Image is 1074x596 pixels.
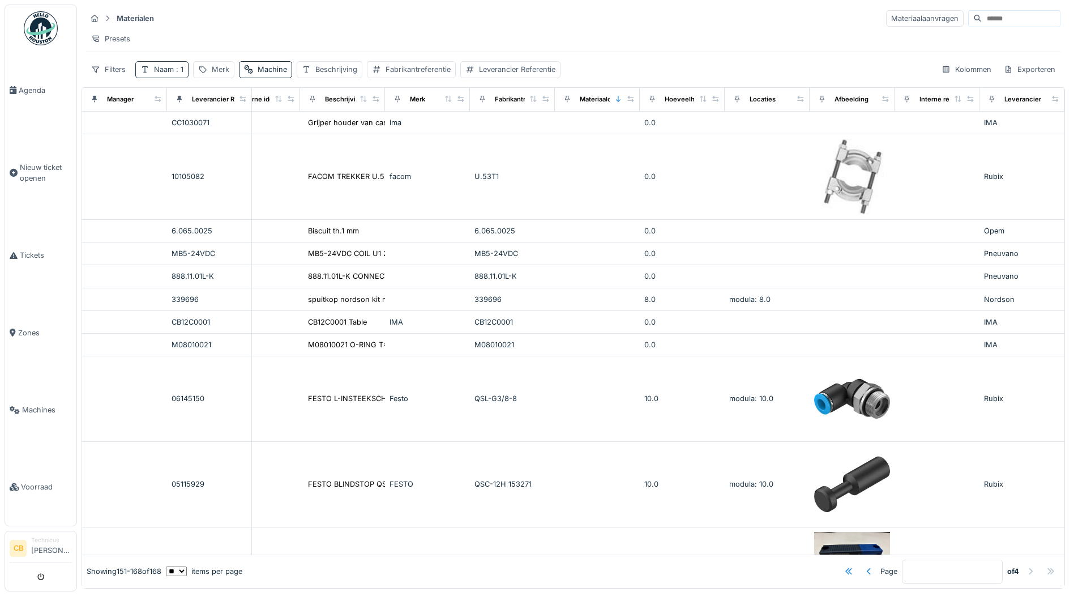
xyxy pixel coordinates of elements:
[880,566,897,577] div: Page
[325,95,363,104] div: Beschrijving
[474,294,550,305] div: 339696
[479,64,555,75] div: Leverancier Referentie
[814,532,890,589] img: veiligheidscontact rst 36-1 Schmersal Actuator, Plastic Housing
[154,64,183,75] div: Naam
[390,171,465,182] div: facom
[19,85,72,96] span: Agenda
[936,61,996,78] div: Kolommen
[315,64,357,75] div: Beschrijving
[386,64,451,75] div: Fabrikantreferentie
[886,10,964,27] div: Materiaalaanvragen
[390,393,465,404] div: Festo
[984,295,1015,304] span: Nordson
[474,271,550,282] div: 888.11.01L-K
[308,117,444,128] div: Grijper houder van cassette CC1030071
[172,118,209,127] span: CC1030071
[750,95,776,104] div: Locaties
[172,295,199,304] span: 339696
[308,339,473,350] div: M08010021 O-RING T=2,62 :OR 3118 NBR NT70
[919,95,953,104] div: Interne ref.
[308,393,516,404] div: FESTO L-INSTEEKSCHROEFKOPPELING QSL-G3/8-8 1861...
[172,394,204,403] span: 06145150
[814,139,890,215] img: Mestrekker FACOM TREKKER U.53T1 5-60mm
[984,227,1004,235] span: Opem
[814,446,890,522] img: FESTO BLINDSTOP QSC-12H 153271 (130703)
[474,225,550,236] div: 6.065.0025
[580,95,637,104] div: Materiaalcategorie
[18,327,72,338] span: Zones
[87,566,161,577] div: Showing 151 - 168 of 168
[5,217,76,294] a: Tickets
[172,272,214,280] span: 888.11.01L-K
[172,480,204,488] span: 05115929
[172,172,204,181] span: 10105082
[308,317,367,327] div: CB12C0001 Table
[984,118,998,127] span: IMA
[24,11,58,45] img: Badge_color-CXgf-gQk.svg
[174,65,183,74] span: : 1
[258,64,287,75] div: Machine
[984,172,1003,181] span: Rubix
[474,317,550,327] div: CB12C0001
[308,225,359,236] div: Biscuit th.1 mm
[644,339,720,350] div: 0.0
[644,225,720,236] div: 0.0
[107,95,134,104] div: Manager
[308,171,428,182] div: FACOM TREKKER U.53T1 5-60mm
[22,405,72,415] span: Machines
[20,250,72,261] span: Tickets
[665,95,704,104] div: Hoeveelheid
[474,393,550,404] div: QSL-G3/8-8
[5,52,76,129] a: Agenda
[814,361,890,437] img: FESTO L-INSTEEKSCHROEFKOPPELING QSL-G3/8-8 186121 (132055)
[835,95,868,104] div: Afbeelding
[21,482,72,492] span: Voorraad
[10,536,72,563] a: CB Technicus[PERSON_NAME]
[390,317,465,327] div: IMA
[644,317,720,327] div: 0.0
[5,449,76,526] a: Voorraad
[410,95,425,104] div: Merk
[172,340,211,349] span: M08010021
[644,248,720,259] div: 0.0
[644,393,720,404] div: 10.0
[984,394,1003,403] span: Rubix
[984,480,1003,488] span: Rubix
[192,95,263,104] div: Leverancier Referentie
[390,117,465,128] div: ima
[729,394,773,403] span: modula: 10.0
[1004,95,1041,104] div: Leverancier
[729,295,771,304] span: modula: 8.0
[644,171,720,182] div: 0.0
[474,479,550,489] div: QSC-12H 153271
[20,162,72,184] span: Nieuw ticket openen
[644,294,720,305] div: 8.0
[212,64,229,75] div: Merk
[984,340,998,349] span: IMA
[31,536,72,544] div: Technicus
[31,536,72,560] li: [PERSON_NAME]
[984,249,1019,258] span: Pneuvano
[495,95,554,104] div: Fabrikantreferentie
[172,227,212,235] span: 6.065.0025
[644,271,720,282] div: 0.0
[474,248,550,259] div: MB5-24VDC
[308,271,478,282] div: 888.11.01L-K CONNECTOR FOR COIL U1 LED 24V
[308,294,487,305] div: spuitkop nordson kit nozzle surebead 0.31 mm (0...
[1007,566,1019,577] strong: of 4
[86,61,131,78] div: Filters
[86,31,135,47] div: Presets
[5,294,76,371] a: Zones
[172,318,210,326] span: CB12C0001
[308,479,467,489] div: FESTO BLINDSTOP QSC-12H 153271 (130703)
[474,171,550,182] div: U.53T1
[308,248,422,259] div: MB5-24VDC COIL U1 24VDC 5W
[166,566,242,577] div: items per page
[984,272,1019,280] span: Pneuvano
[5,129,76,217] a: Nieuw ticket openen
[644,479,720,489] div: 10.0
[10,540,27,557] li: CB
[5,372,76,449] a: Machines
[172,249,215,258] span: MB5-24VDC
[644,117,720,128] div: 0.0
